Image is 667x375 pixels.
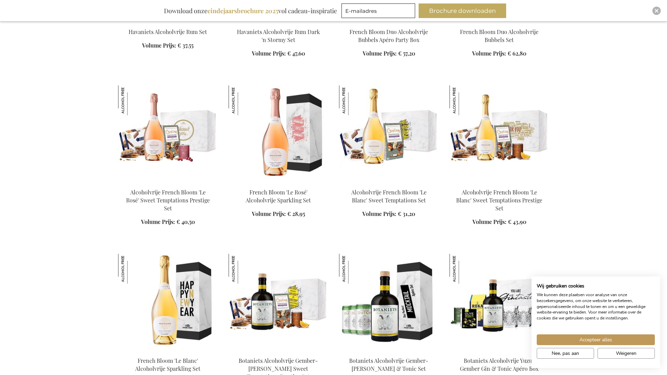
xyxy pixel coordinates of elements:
[246,189,311,204] a: French Bloom 'Le Rosé' Alcoholvrije Sparkling Set
[237,28,320,43] a: Havaniets Alcoholvrije Rum Dark 'n Stormy Set
[141,218,195,226] a: Volume Prijs: € 40,50
[363,50,415,58] a: Volume Prijs: € 57,20
[537,334,655,345] button: Accepteer alle cookies
[450,254,549,351] img: Botaniets non-alcoholic Ginger-Yuzu Gin & Tonic Apéro Box
[229,85,328,183] img: French Bloom 'Le Rosé' non-alcoholic Sparkling Set
[252,210,286,217] span: Volume Prijs:
[616,350,636,357] span: Weigeren
[339,19,438,26] a: French Bloom Duo non-alcoholic Sparkling Apéro Party Box
[472,218,526,226] a: Volume Prijs: € 43,90
[118,254,217,351] img: French Bloom 'Le Blanc' non-alcoholic Sparkling Set
[450,19,549,26] a: French Bloom Duo non-alcoholic Sparkling Set
[339,85,369,115] img: Alcoholvrije French Bloom 'Le Blanc' Sweet Temptations Set
[362,210,396,217] span: Volume Prijs:
[398,50,415,57] span: € 57,20
[118,19,217,26] a: Havaniets non-alcoholic Rum Set
[339,254,369,284] img: Botaniets Alcoholvrije Gember-Yuzu Gin & Tonic Set
[176,218,195,225] span: € 40,50
[472,218,507,225] span: Volume Prijs:
[229,254,258,284] img: Botaniets Alcoholvrije Gember-Yuzu Gin Sweet Temptations Prestige Set
[552,350,579,357] span: Nee, pas aan
[341,3,415,18] input: E-mailadres
[351,189,427,204] a: Alcoholvrije French Bloom 'Le Blanc' Sweet Temptations Set
[450,85,549,183] img: French Bloom 'Le Blanc' non-alcoholic Sparkling Sweet Temptations Prestige Set
[363,50,397,57] span: Volume Prijs:
[118,85,148,115] img: Alcoholvrije French Bloom 'Le Rosé' Sweet Temptations Prestige Set
[537,283,655,289] h2: Wij gebruiken cookies
[287,50,305,57] span: € 47,60
[229,254,328,351] img: Botaniets non-alcoholic Ginger-Yuzu Gin Sweet Temptations Prestige Set
[362,210,415,218] a: Volume Prijs: € 31,20
[450,348,549,355] a: Botaniets non-alcoholic Ginger-Yuzu Gin & Tonic Apéro Box Botaniets Alcoholvrije Yuzu-Gember Gin...
[398,210,415,217] span: € 31,20
[252,50,286,57] span: Volume Prijs:
[229,180,328,186] a: French Bloom 'Le Rosé' non-alcoholic Sparkling Set French Bloom 'Le Rosé' Alcoholvrije Sparkling...
[126,189,210,212] a: Alcoholvrije French Bloom 'Le Rosé' Sweet Temptations Prestige Set
[229,348,328,355] a: Botaniets non-alcoholic Ginger-Yuzu Gin Sweet Temptations Prestige Set Botaniets Alcoholvrije Gem...
[135,357,200,372] a: French Bloom 'Le Blanc' Alcoholvrije Sparkling Set
[508,218,526,225] span: € 43,90
[460,28,538,43] a: French Bloom Duo Alcoholvrije Bubbels Set
[472,50,506,57] span: Volume Prijs:
[537,348,594,359] button: Pas cookie voorkeuren aan
[456,189,542,212] a: Alcoholvrije French Bloom 'Le Blanc' Sweet Temptations Prestige Set
[161,3,340,18] div: Download onze vol cadeau-inspiratie
[141,218,175,225] span: Volume Prijs:
[252,50,305,58] a: Volume Prijs: € 47,60
[229,85,258,115] img: French Bloom 'Le Rosé' Alcoholvrije Sparkling Set
[142,42,193,50] a: Volume Prijs: € 37,55
[472,50,526,58] a: Volume Prijs: € 62,80
[450,254,479,284] img: Botaniets Alcoholvrije Yuzu-Gember Gin & Tonic Apéro Box
[118,348,217,355] a: French Bloom 'Le Blanc' non-alcoholic Sparkling Set French Bloom 'Le Blanc' Alcoholvrije Sparklin...
[178,42,193,49] span: € 37,55
[118,180,217,186] a: French Bloom 'Le Rosé' non-alcoholic Sparkling Sweet Temptations Prestige Set Alcoholvrije Frenc...
[339,180,438,186] a: French Bloom 'Le Blanc' non-alcoholic Sparkling Sweet Temptations Set Alcoholvrije French Bloom '...
[287,210,305,217] span: € 28,95
[508,50,526,57] span: € 62,80
[419,3,506,18] button: Brochure downloaden
[142,42,176,49] span: Volume Prijs:
[339,85,438,183] img: French Bloom 'Le Blanc' non-alcoholic Sparkling Sweet Temptations Set
[654,9,659,13] img: Close
[349,357,428,372] a: Botaniets Alcoholvrije Gember-[PERSON_NAME] & Tonic Set
[579,336,612,343] span: Accepteer alles
[349,28,428,43] a: French Bloom Duo Alcoholvrije Bubbels Apéro Party Box
[652,7,661,15] div: Close
[229,19,328,26] a: Havaniets non-alcoholic Rum Dark 'n Stormy Set
[537,292,655,321] p: We kunnen deze plaatsen voor analyse van onze bezoekersgegevens, om onze website te verbeteren, g...
[118,85,217,183] img: French Bloom 'Le Rosé' non-alcoholic Sparkling Sweet Temptations Prestige Set
[339,254,438,351] img: Botaniets Non-Alcoholic Ginger-Yuzu Gin & Tonic Set
[207,7,278,15] b: eindejaarsbrochure 2025
[450,180,549,186] a: French Bloom 'Le Blanc' non-alcoholic Sparkling Sweet Temptations Prestige Set Alcoholvrije Frenc...
[339,348,438,355] a: Botaniets Non-Alcoholic Ginger-Yuzu Gin & Tonic Set Botaniets Alcoholvrije Gember-Yuzu Gin & Toni...
[598,348,655,359] button: Alle cookies weigeren
[450,85,479,115] img: Alcoholvrije French Bloom 'Le Blanc' Sweet Temptations Prestige Set
[129,28,207,35] a: Havaniets Alcoholvrije Rum Set
[341,3,417,20] form: marketing offers and promotions
[118,254,148,284] img: French Bloom 'Le Blanc' Alcoholvrije Sparkling Set
[460,357,538,372] a: Botaniets Alcoholvrije Yuzu-Gember Gin & Tonic Apéro Box
[252,210,305,218] a: Volume Prijs: € 28,95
